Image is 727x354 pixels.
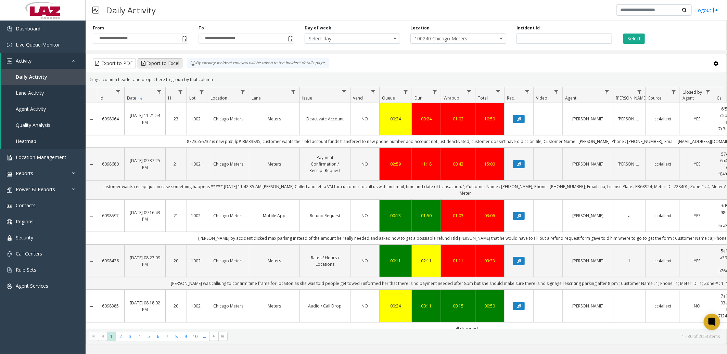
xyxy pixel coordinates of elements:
span: Page 5 [144,332,153,341]
a: Mobile App [253,212,295,219]
a: 01:50 [416,212,437,219]
a: Rates / Hours / Locations [304,254,346,267]
a: 03:33 [480,258,500,264]
a: Meters [253,258,295,264]
a: Meters [253,116,295,122]
span: Dashboard [16,25,40,32]
a: Location Filter Menu [238,87,247,96]
span: Rule Sets [16,266,36,273]
img: 'icon' [7,235,12,241]
span: Total [478,95,488,101]
a: Heatmap [1,133,86,149]
a: NO [355,258,375,264]
div: 00:11 [416,303,437,309]
a: YES [684,258,710,264]
a: [PERSON_NAME] [617,161,641,167]
a: 6098385 [101,303,120,309]
a: Meters [253,303,295,309]
span: Page 6 [153,332,163,341]
label: To [199,25,204,31]
a: 21 [170,212,182,219]
span: Lane Activity [16,90,44,96]
a: [DATE] 08:27:09 PM [129,254,161,267]
a: YES [684,212,710,219]
span: Lane [252,95,261,101]
a: YES [684,161,710,167]
a: 09:24 [416,116,437,122]
a: a [617,212,641,219]
div: 00:24 [384,116,408,122]
a: Total Filter Menu [494,87,503,96]
div: Drag a column header and drop it here to group by that column [86,74,727,86]
a: [PERSON_NAME] [567,212,609,219]
label: Location [410,25,430,31]
span: NO [362,161,368,167]
a: 02:11 [416,258,437,264]
span: Closed by Agent [683,89,702,101]
a: Vend Filter Menu [369,87,378,96]
a: 100240 [191,303,204,309]
span: Location Management [16,154,66,160]
span: NO [362,258,368,264]
a: Collapse Details [86,117,97,122]
a: Collapse Details [86,162,97,167]
a: 100240 [191,161,204,167]
img: 'icon' [7,251,12,257]
label: From [93,25,104,31]
span: Live Queue Monitor [16,41,60,48]
a: Closed by Agent Filter Menu [703,87,713,96]
a: cc4allext [650,258,676,264]
a: YES [684,116,710,122]
span: Lot [189,95,195,101]
a: 1 [617,258,641,264]
span: YES [694,213,700,219]
span: Page 8 [172,332,181,341]
div: 00:43 [445,161,471,167]
span: Regions [16,218,34,225]
a: 6098597 [101,212,120,219]
div: 00:11 [384,258,408,264]
a: 23 [170,116,182,122]
span: Toggle popup [180,34,188,43]
a: Chicago Meters [212,116,245,122]
span: Toggle popup [286,34,294,43]
span: Page 7 [163,332,172,341]
button: Export to Excel [138,58,182,68]
span: Reports [16,170,33,176]
a: Queue Filter Menu [401,87,410,96]
img: logout [713,6,718,14]
a: [DATE] 08:18:02 PM [129,300,161,313]
span: Daily Activity [16,74,47,80]
div: 00:50 [480,303,500,309]
span: Page 11 [200,332,209,341]
span: 100240 Chicago Meters [411,34,487,43]
a: 03:06 [480,212,500,219]
a: Wrapup Filter Menu [464,87,474,96]
a: 20 [170,303,182,309]
a: Agent Activity [1,101,86,117]
span: Go to the last page [218,332,228,341]
a: 02:59 [384,161,408,167]
img: 'icon' [7,284,12,289]
kendo-pager-info: 1 - 30 of 2053 items [232,333,720,339]
span: Agent Services [16,283,48,289]
a: Source Filter Menu [669,87,678,96]
a: Chicago Meters [212,303,245,309]
a: [PERSON_NAME] [567,303,609,309]
a: cc4allext [650,161,676,167]
img: 'icon' [7,171,12,176]
a: NO [355,212,375,219]
span: Page 4 [135,332,144,341]
a: 100240 [191,258,204,264]
a: 15:00 [480,161,500,167]
a: 100240 [191,116,204,122]
a: Quality Analysis [1,117,86,133]
a: 100240 [191,212,204,219]
span: Dur [414,95,422,101]
img: 'icon' [7,219,12,225]
img: 'icon' [7,42,12,48]
div: 01:02 [445,116,471,122]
